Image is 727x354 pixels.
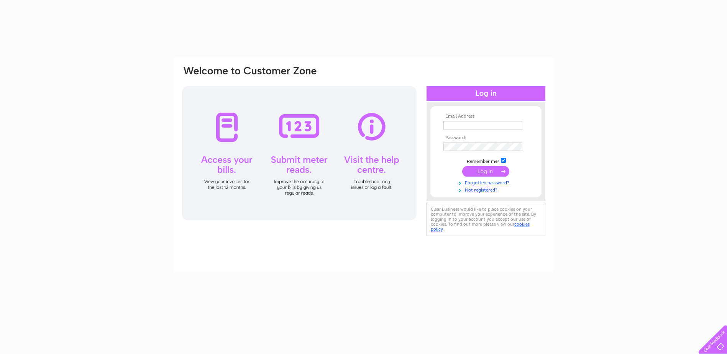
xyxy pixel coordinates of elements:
[441,157,530,164] td: Remember me?
[427,203,545,236] div: Clear Business would like to place cookies on your computer to improve your experience of the sit...
[462,166,509,177] input: Submit
[441,114,530,119] th: Email Address:
[431,221,530,232] a: cookies policy
[443,179,530,186] a: Forgotten password?
[443,186,530,193] a: Not registered?
[441,135,530,141] th: Password:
